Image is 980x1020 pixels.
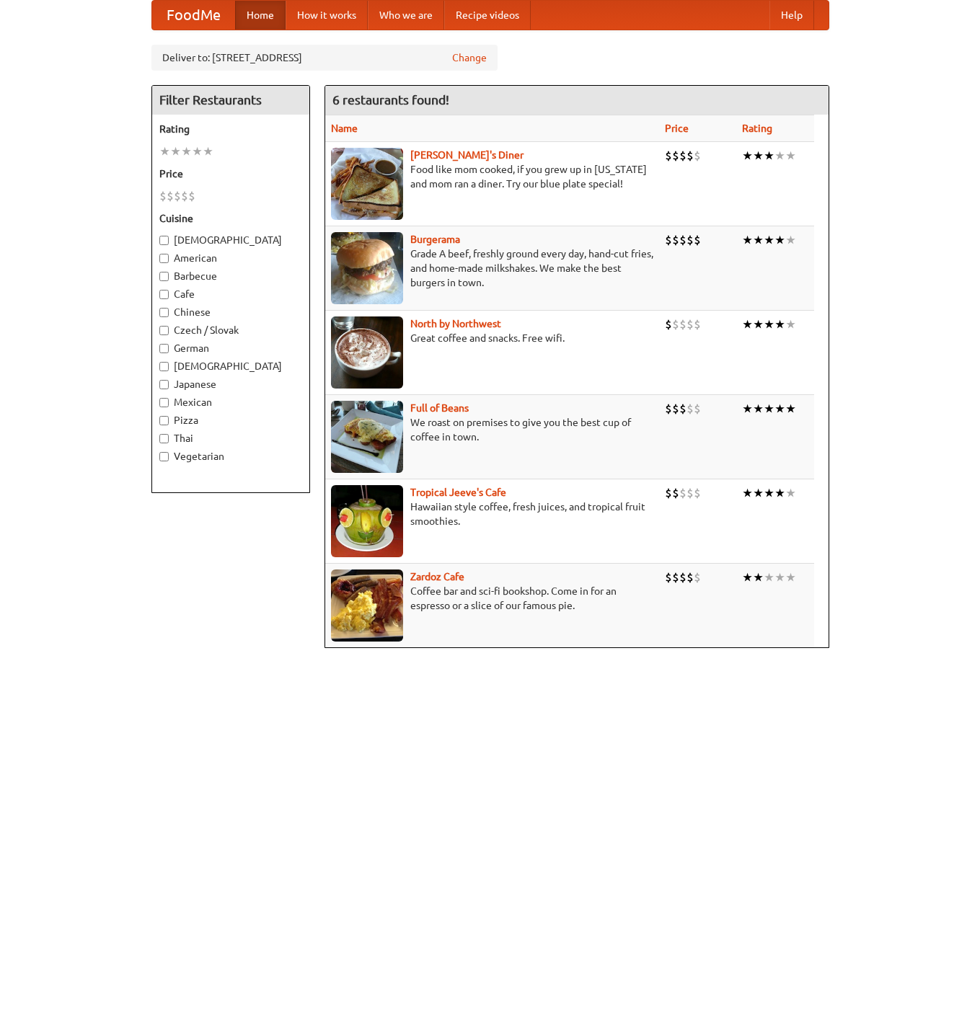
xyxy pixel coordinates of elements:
[159,431,302,445] label: Thai
[742,232,753,248] li: ★
[672,485,679,501] li: $
[764,485,774,501] li: ★
[159,272,169,281] input: Barbecue
[679,316,687,332] li: $
[159,449,302,464] label: Vegetarian
[159,269,302,283] label: Barbecue
[159,143,170,159] li: ★
[159,362,169,371] input: [DEMOGRAPHIC_DATA]
[410,234,460,245] a: Burgerama
[785,316,796,332] li: ★
[159,452,169,461] input: Vegetarian
[785,401,796,417] li: ★
[159,434,169,443] input: Thai
[687,401,694,417] li: $
[152,1,235,30] a: FoodMe
[159,211,302,226] h5: Cuisine
[742,485,753,501] li: ★
[159,308,169,317] input: Chinese
[331,415,653,444] p: We roast on premises to give you the best cup of coffee in town.
[742,401,753,417] li: ★
[181,143,192,159] li: ★
[159,287,302,301] label: Cafe
[665,123,689,134] a: Price
[665,316,672,332] li: $
[151,45,498,71] div: Deliver to: [STREET_ADDRESS]
[687,485,694,501] li: $
[159,254,169,263] input: American
[665,232,672,248] li: $
[159,305,302,319] label: Chinese
[672,401,679,417] li: $
[159,323,302,337] label: Czech / Slovak
[331,162,653,191] p: Food like mom cooked, if you grew up in [US_STATE] and mom ran a diner. Try our blue plate special!
[687,232,694,248] li: $
[331,401,403,473] img: beans.jpg
[774,148,785,164] li: ★
[679,569,687,585] li: $
[679,401,687,417] li: $
[331,232,403,304] img: burgerama.jpg
[785,485,796,501] li: ★
[159,344,169,353] input: German
[331,485,403,557] img: jeeves.jpg
[665,148,672,164] li: $
[679,485,687,501] li: $
[159,326,169,335] input: Czech / Slovak
[203,143,213,159] li: ★
[159,398,169,407] input: Mexican
[753,569,764,585] li: ★
[769,1,814,30] a: Help
[159,416,169,425] input: Pizza
[774,569,785,585] li: ★
[694,569,701,585] li: $
[764,148,774,164] li: ★
[753,148,764,164] li: ★
[444,1,531,30] a: Recipe videos
[174,188,181,204] li: $
[672,569,679,585] li: $
[774,485,785,501] li: ★
[331,247,653,290] p: Grade A beef, freshly ground every day, hand-cut fries, and home-made milkshakes. We make the bes...
[672,232,679,248] li: $
[694,485,701,501] li: $
[159,251,302,265] label: American
[694,232,701,248] li: $
[742,316,753,332] li: ★
[159,236,169,245] input: [DEMOGRAPHIC_DATA]
[742,123,772,134] a: Rating
[672,316,679,332] li: $
[665,569,672,585] li: $
[785,232,796,248] li: ★
[410,487,506,498] b: Tropical Jeeve's Cafe
[159,359,302,373] label: [DEMOGRAPHIC_DATA]
[331,569,403,642] img: zardoz.jpg
[410,318,501,329] a: North by Northwest
[764,401,774,417] li: ★
[774,316,785,332] li: ★
[410,402,469,414] a: Full of Beans
[694,316,701,332] li: $
[159,341,302,355] label: German
[159,188,167,204] li: $
[694,148,701,164] li: $
[159,413,302,427] label: Pizza
[687,569,694,585] li: $
[159,290,169,299] input: Cafe
[286,1,368,30] a: How it works
[687,148,694,164] li: $
[167,188,174,204] li: $
[410,571,464,582] b: Zardoz Cafe
[188,188,195,204] li: $
[452,50,487,65] a: Change
[331,123,358,134] a: Name
[672,148,679,164] li: $
[742,148,753,164] li: ★
[170,143,181,159] li: ★
[152,86,309,115] h4: Filter Restaurants
[774,232,785,248] li: ★
[679,148,687,164] li: $
[774,401,785,417] li: ★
